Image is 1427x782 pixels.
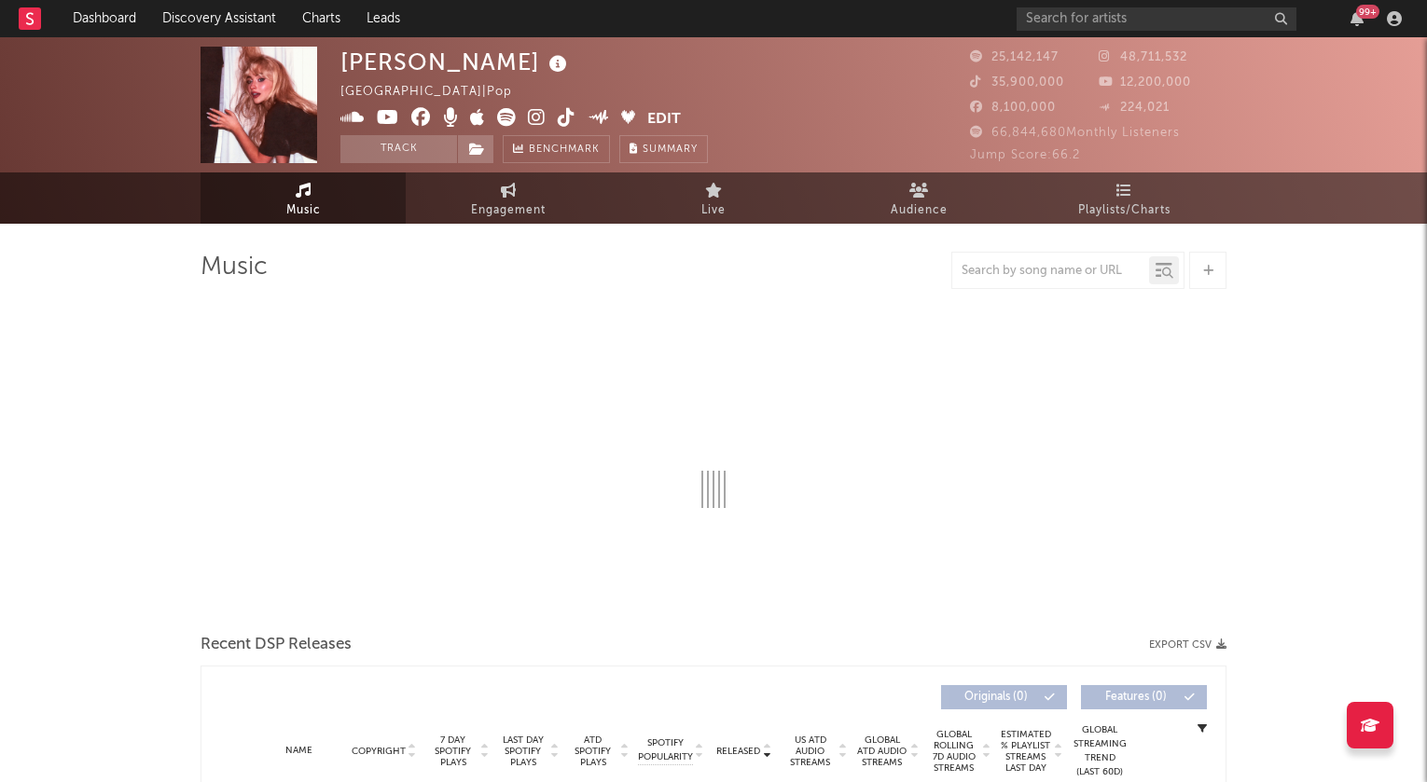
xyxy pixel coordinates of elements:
button: Track [340,135,457,163]
span: ATD Spotify Plays [568,734,617,768]
span: 12,200,000 [1099,76,1191,89]
span: US ATD Audio Streams [784,734,836,768]
span: 7 Day Spotify Plays [428,734,478,768]
button: Edit [647,108,681,131]
span: 66,844,680 Monthly Listeners [970,127,1180,139]
span: Features ( 0 ) [1093,692,1179,703]
span: Engagement [471,199,546,222]
span: Recent DSP Releases [201,634,352,656]
div: 99 + [1356,5,1379,19]
span: Released [716,746,760,757]
span: Summary [643,144,698,155]
span: Music [286,199,321,222]
a: Audience [816,172,1021,224]
a: Engagement [406,172,611,224]
a: Music [201,172,406,224]
span: Audience [891,199,948,222]
span: Copyright [352,746,406,757]
span: Global ATD Audio Streams [856,734,907,768]
span: 48,711,532 [1099,51,1187,63]
span: Last Day Spotify Plays [498,734,547,768]
input: Search by song name or URL [952,264,1149,279]
span: Playlists/Charts [1078,199,1171,222]
span: 8,100,000 [970,102,1056,114]
span: Jump Score: 66.2 [970,149,1080,161]
button: 99+ [1351,11,1364,26]
span: Originals ( 0 ) [953,692,1039,703]
span: Live [701,199,726,222]
a: Benchmark [503,135,610,163]
span: 25,142,147 [970,51,1059,63]
button: Summary [619,135,708,163]
div: [PERSON_NAME] [340,47,572,77]
button: Originals(0) [941,685,1067,709]
span: Benchmark [529,139,600,161]
span: Global Rolling 7D Audio Streams [928,729,979,774]
span: Estimated % Playlist Streams Last Day [1000,729,1051,774]
div: Global Streaming Trend (Last 60D) [1072,723,1128,779]
a: Playlists/Charts [1021,172,1226,224]
span: 224,021 [1099,102,1170,114]
div: Name [257,744,340,758]
button: Export CSV [1149,639,1226,651]
input: Search for artists [1017,7,1296,31]
span: 35,900,000 [970,76,1064,89]
div: [GEOGRAPHIC_DATA] | Pop [340,81,533,103]
span: Spotify Popularity [638,736,693,764]
a: Live [611,172,816,224]
button: Features(0) [1081,685,1207,709]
